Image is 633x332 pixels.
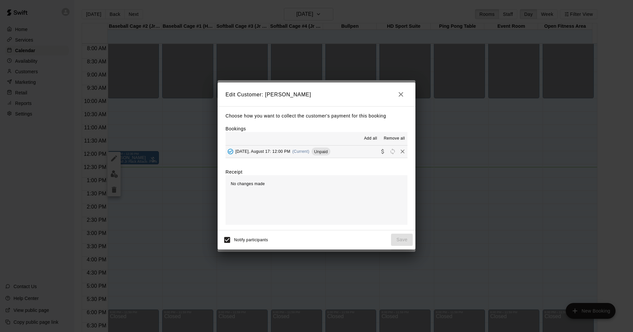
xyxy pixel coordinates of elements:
button: Added - Collect Payment [226,147,235,156]
span: Collect payment [378,149,388,154]
span: No changes made [231,182,265,186]
span: [DATE], August 17: 12:00 PM [235,149,290,154]
h2: Edit Customer: [PERSON_NAME] [218,83,415,106]
span: Remove all [384,135,405,142]
span: Add all [364,135,377,142]
span: Unpaid [312,149,330,154]
span: (Current) [292,149,310,154]
span: Notify participants [234,238,268,242]
span: Remove [398,149,407,154]
button: Added - Collect Payment[DATE], August 17: 12:00 PM(Current)UnpaidCollect paymentRescheduleRemove [226,146,407,158]
label: Receipt [226,169,242,175]
p: Choose how you want to collect the customer's payment for this booking [226,112,407,120]
button: Remove all [381,133,407,144]
button: Add all [360,133,381,144]
span: Reschedule [388,149,398,154]
label: Bookings [226,126,246,131]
